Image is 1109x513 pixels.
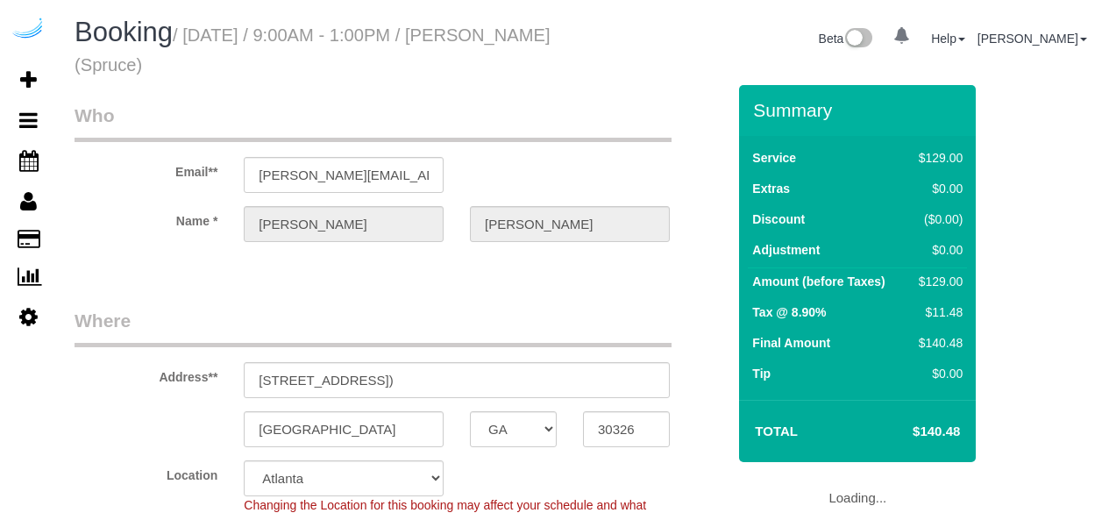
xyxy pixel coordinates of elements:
[752,210,805,228] label: Discount
[75,308,672,347] legend: Where
[244,206,444,242] input: First Name**
[75,103,672,142] legend: Who
[912,334,963,352] div: $140.48
[912,303,963,321] div: $11.48
[61,206,231,230] label: Name *
[912,365,963,382] div: $0.00
[752,241,820,259] label: Adjustment
[912,241,963,259] div: $0.00
[931,32,965,46] a: Help
[977,32,1087,46] a: [PERSON_NAME]
[843,28,872,51] img: New interface
[912,210,963,228] div: ($0.00)
[752,180,790,197] label: Extras
[755,424,798,438] strong: Total
[752,365,771,382] label: Tip
[75,25,551,75] small: / [DATE] / 9:00AM - 1:00PM / [PERSON_NAME] (Spruce)
[860,424,960,439] h4: $140.48
[912,180,963,197] div: $0.00
[752,303,826,321] label: Tax @ 8.90%
[752,334,830,352] label: Final Amount
[912,149,963,167] div: $129.00
[11,18,46,42] img: Automaid Logo
[753,100,967,120] h3: Summary
[752,149,796,167] label: Service
[470,206,670,242] input: Last Name**
[75,17,173,47] span: Booking
[61,460,231,484] label: Location
[912,273,963,290] div: $129.00
[752,273,885,290] label: Amount (before Taxes)
[583,411,670,447] input: Zip Code**
[819,32,873,46] a: Beta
